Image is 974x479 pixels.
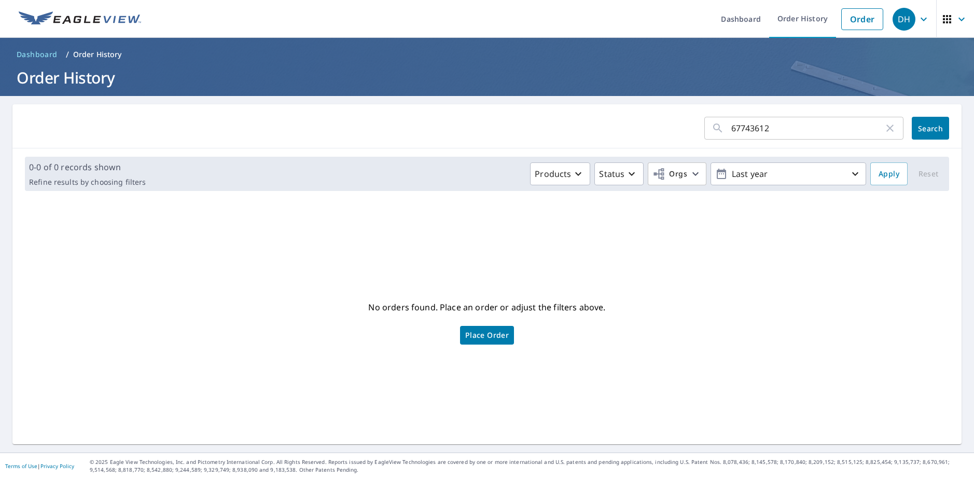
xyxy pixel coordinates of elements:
[73,49,122,60] p: Order History
[870,162,908,185] button: Apply
[530,162,590,185] button: Products
[90,458,969,474] p: © 2025 Eagle View Technologies, Inc. and Pictometry International Corp. All Rights Reserved. Repo...
[12,67,962,88] h1: Order History
[731,114,884,143] input: Address, Report #, Claim ID, etc.
[5,462,37,470] a: Terms of Use
[40,462,74,470] a: Privacy Policy
[465,333,509,338] span: Place Order
[912,117,949,140] button: Search
[66,48,69,61] li: /
[29,177,146,187] p: Refine results by choosing filters
[599,168,624,180] p: Status
[19,11,141,27] img: EV Logo
[29,161,146,173] p: 0-0 of 0 records shown
[594,162,644,185] button: Status
[652,168,687,181] span: Orgs
[5,463,74,469] p: |
[12,46,62,63] a: Dashboard
[368,299,605,316] p: No orders found. Place an order or adjust the filters above.
[460,326,514,345] a: Place Order
[893,8,915,31] div: DH
[841,8,883,30] a: Order
[920,124,941,133] span: Search
[648,162,706,185] button: Orgs
[879,168,899,181] span: Apply
[535,168,571,180] p: Products
[17,49,58,60] span: Dashboard
[728,165,849,183] p: Last year
[12,46,962,63] nav: breadcrumb
[711,162,866,185] button: Last year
